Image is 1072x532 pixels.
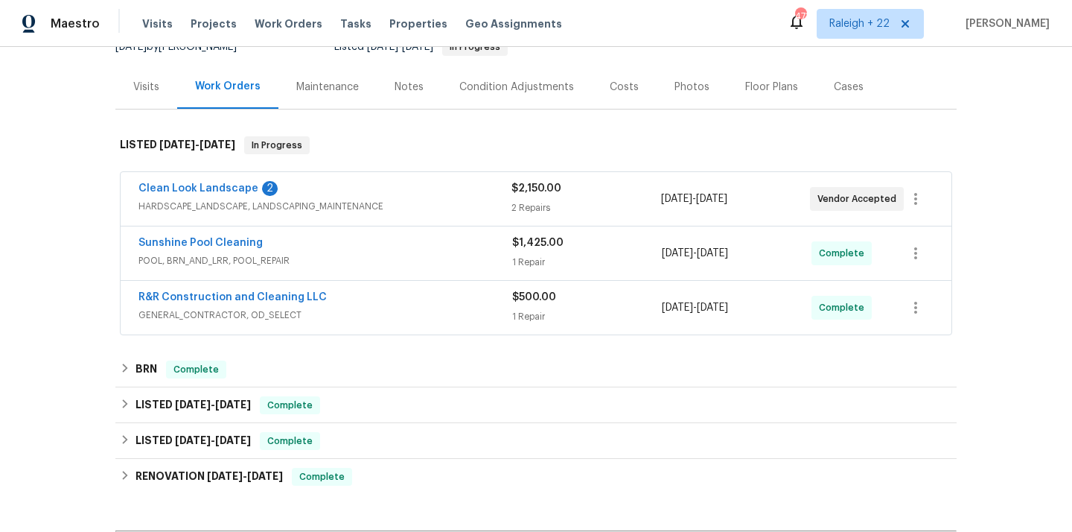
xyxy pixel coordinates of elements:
[444,42,506,51] span: In Progress
[662,248,693,259] span: [DATE]
[395,80,424,95] div: Notes
[697,248,728,259] span: [DATE]
[610,80,639,95] div: Costs
[159,139,235,150] span: -
[389,16,447,31] span: Properties
[402,42,433,52] span: [DATE]
[334,42,508,52] span: Listed
[819,300,870,315] span: Complete
[135,432,251,450] h6: LISTED
[697,303,728,313] span: [DATE]
[175,435,211,446] span: [DATE]
[135,361,157,379] h6: BRN
[138,292,327,303] a: R&R Construction and Cleaning LLC
[115,352,957,387] div: BRN Complete
[133,80,159,95] div: Visits
[261,434,319,449] span: Complete
[834,80,864,95] div: Cases
[261,398,319,413] span: Complete
[960,16,1050,31] span: [PERSON_NAME]
[115,38,255,56] div: by [PERSON_NAME]
[247,471,283,481] span: [DATE]
[115,121,957,169] div: LISTED [DATE]-[DATE]In Progress
[51,16,100,31] span: Maestro
[367,42,398,52] span: [DATE]
[465,16,562,31] span: Geo Assignments
[175,399,211,410] span: [DATE]
[115,459,957,495] div: RENOVATION [DATE]-[DATE]Complete
[817,191,902,206] span: Vendor Accepted
[159,139,195,150] span: [DATE]
[293,469,351,484] span: Complete
[662,303,693,313] span: [DATE]
[115,387,957,423] div: LISTED [DATE]-[DATE]Complete
[661,191,727,206] span: -
[200,139,235,150] span: [DATE]
[115,42,147,52] span: [DATE]
[662,300,728,315] span: -
[138,308,512,323] span: GENERAL_CONTRACTOR, OD_SELECT
[215,399,251,410] span: [DATE]
[511,200,660,215] div: 2 Repairs
[662,246,728,261] span: -
[512,309,662,324] div: 1 Repair
[195,79,261,94] div: Work Orders
[115,423,957,459] div: LISTED [DATE]-[DATE]Complete
[215,435,251,446] span: [DATE]
[138,238,263,248] a: Sunshine Pool Cleaning
[255,16,322,31] span: Work Orders
[819,246,870,261] span: Complete
[167,362,225,377] span: Complete
[142,16,173,31] span: Visits
[175,399,251,410] span: -
[829,16,890,31] span: Raleigh + 22
[367,42,433,52] span: -
[674,80,709,95] div: Photos
[246,138,308,153] span: In Progress
[696,194,727,204] span: [DATE]
[135,468,283,486] h6: RENOVATION
[138,253,512,268] span: POOL, BRN_AND_LRR, POOL_REPAIR
[207,471,243,481] span: [DATE]
[795,9,805,24] div: 473
[135,396,251,414] h6: LISTED
[459,80,574,95] div: Condition Adjustments
[512,238,564,248] span: $1,425.00
[175,435,251,446] span: -
[512,255,662,270] div: 1 Repair
[661,194,692,204] span: [DATE]
[207,471,283,481] span: -
[138,183,258,194] a: Clean Look Landscape
[340,19,371,29] span: Tasks
[511,183,561,194] span: $2,150.00
[120,136,235,154] h6: LISTED
[138,199,511,214] span: HARDSCAPE_LANDSCAPE, LANDSCAPING_MAINTENANCE
[262,181,278,196] div: 2
[512,292,556,303] span: $500.00
[745,80,798,95] div: Floor Plans
[296,80,359,95] div: Maintenance
[191,16,237,31] span: Projects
